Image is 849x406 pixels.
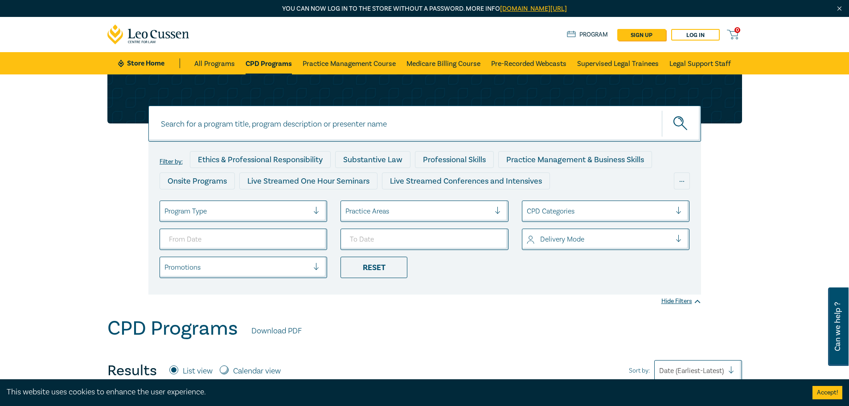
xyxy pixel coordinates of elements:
h1: CPD Programs [107,317,238,340]
input: select [345,206,347,216]
span: Sort by: [629,366,650,376]
a: Store Home [118,58,180,68]
input: select [164,262,166,272]
label: List view [183,365,213,377]
div: ... [674,172,690,189]
a: CPD Programs [246,52,292,74]
input: select [164,206,166,216]
div: Live Streamed Practical Workshops [160,194,301,211]
div: 10 CPD Point Packages [412,194,510,211]
a: [DOMAIN_NAME][URL] [500,4,567,13]
a: Supervised Legal Trainees [577,52,659,74]
h4: Results [107,362,157,380]
div: Professional Skills [415,151,494,168]
img: Close [836,5,843,12]
label: Filter by: [160,158,183,165]
div: Substantive Law [335,151,410,168]
a: Practice Management Course [303,52,396,74]
button: Accept cookies [812,386,842,399]
input: select [527,234,529,244]
div: Live Streamed One Hour Seminars [239,172,377,189]
div: National Programs [514,194,596,211]
input: Sort by [659,366,661,376]
span: 0 [734,27,740,33]
input: From Date [160,229,328,250]
div: Pre-Recorded Webcasts [305,194,408,211]
a: Pre-Recorded Webcasts [491,52,566,74]
div: Hide Filters [661,297,701,306]
a: Log in [671,29,720,41]
label: Calendar view [233,365,281,377]
div: Ethics & Professional Responsibility [190,151,331,168]
p: You can now log in to the store without a password. More info [107,4,742,14]
input: Search for a program title, program description or presenter name [148,106,701,142]
div: Live Streamed Conferences and Intensives [382,172,550,189]
a: All Programs [194,52,235,74]
div: Reset [340,257,407,278]
div: This website uses cookies to enhance the user experience. [7,386,799,398]
a: Download PDF [251,325,302,337]
div: Practice Management & Business Skills [498,151,652,168]
a: Medicare Billing Course [406,52,480,74]
span: Can we help ? [833,293,842,361]
input: select [527,206,529,216]
a: Legal Support Staff [669,52,731,74]
a: sign up [617,29,666,41]
a: Program [567,30,608,40]
div: Onsite Programs [160,172,235,189]
input: To Date [340,229,509,250]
